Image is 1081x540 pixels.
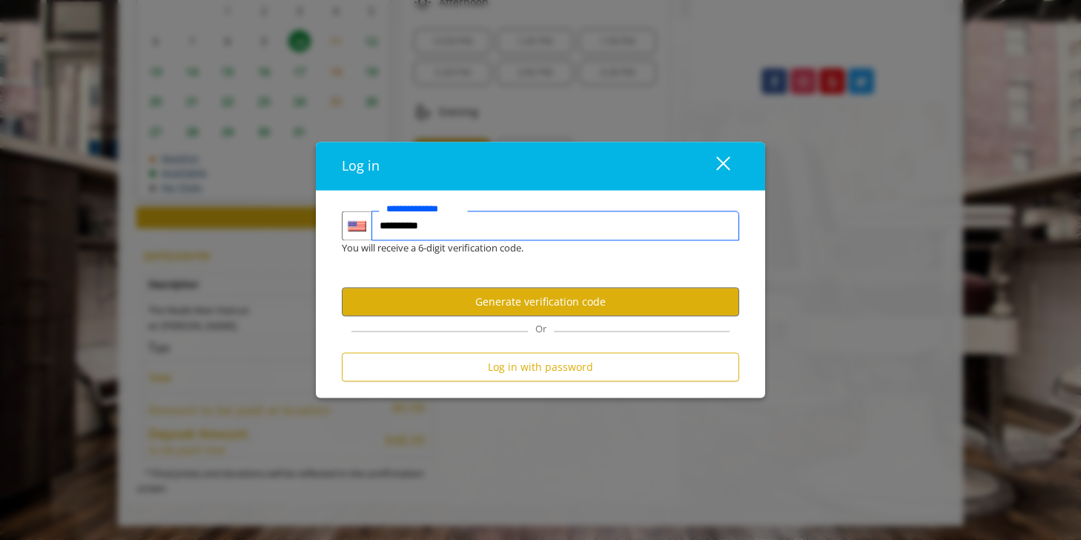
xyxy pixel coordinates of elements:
[331,241,728,257] div: You will receive a 6-digit verification code.
[528,323,554,336] span: Or
[342,157,380,175] span: Log in
[342,211,371,241] div: Country
[342,287,739,316] button: Generate verification code
[689,151,739,181] button: close dialog
[699,155,729,177] div: close dialog
[342,353,739,382] button: Log in with password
